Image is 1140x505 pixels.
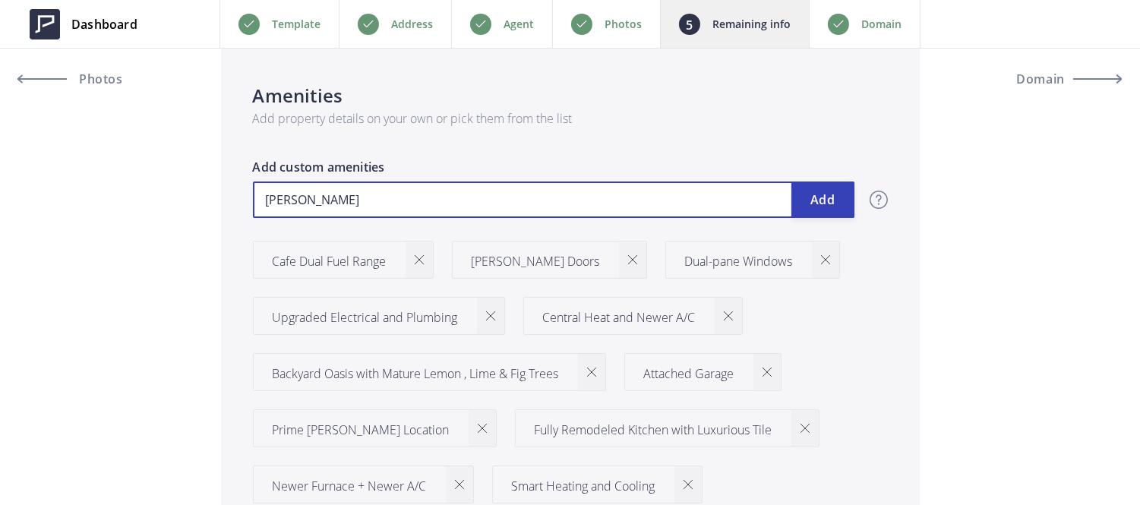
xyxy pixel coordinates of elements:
[273,421,450,439] p: Prime [PERSON_NAME] Location
[486,311,495,320] img: close
[861,15,902,33] p: Domain
[1064,429,1122,487] iframe: Drift Widget Chat Controller
[415,255,424,264] img: close
[273,365,559,383] p: Backyard Oasis with Mature Lemon , Lime & Fig Trees
[684,480,693,489] img: close
[763,368,772,377] img: close
[827,271,1131,438] iframe: Drift Widget Chat Window
[253,82,888,109] h4: Amenities
[273,252,387,270] p: Cafe Dual Fuel Range
[791,181,854,218] button: Add
[801,424,810,433] img: close
[587,368,596,377] img: close
[985,61,1122,97] button: Domain
[455,480,464,489] img: close
[273,477,427,495] p: Newer Furnace + Newer A/C
[18,2,149,47] a: Dashboard
[605,15,642,33] p: Photos
[253,109,888,128] p: Add property details on your own or pick them from the list
[472,252,600,270] p: [PERSON_NAME] Doors
[71,15,137,33] span: Dashboard
[712,15,791,33] p: Remaining info
[391,15,433,33] p: Address
[478,424,487,433] img: close
[535,421,772,439] p: Fully Remodeled Kitchen with Luxurious Tile
[1016,73,1065,85] span: Domain
[512,477,655,495] p: Smart Heating and Cooling
[543,308,696,327] p: Central Heat and Newer A/C
[685,252,793,270] p: Dual-pane Windows
[724,311,733,320] img: close
[273,308,458,327] p: Upgraded Electrical and Plumbing
[644,365,734,383] p: Attached Garage
[628,255,637,264] img: close
[75,73,123,85] span: Photos
[870,191,888,209] img: question
[18,61,155,97] a: Photos
[504,15,534,33] p: Agent
[821,255,830,264] img: close
[253,158,854,181] label: Add custom amenities
[272,15,321,33] p: Template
